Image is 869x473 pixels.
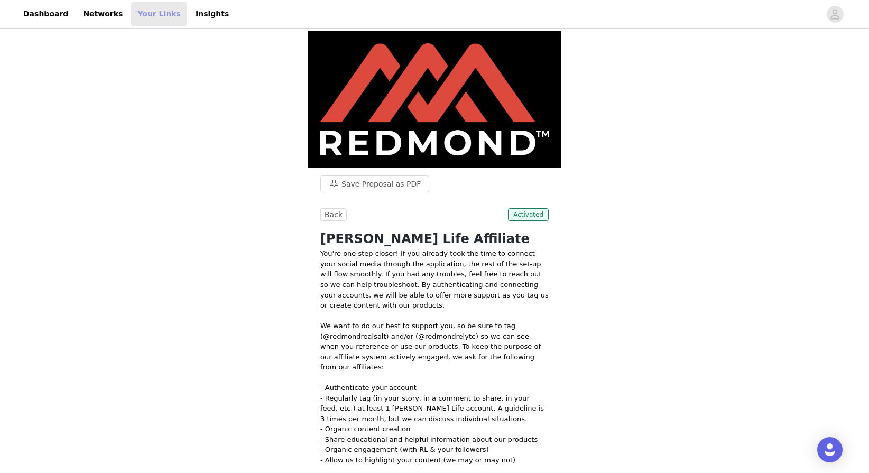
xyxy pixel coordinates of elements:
[830,6,840,23] div: avatar
[17,2,75,26] a: Dashboard
[189,2,235,26] a: Insights
[77,2,129,26] a: Networks
[508,208,549,221] span: Activated
[817,437,843,462] div: Open Intercom Messenger
[320,175,429,192] button: Save Proposal as PDF
[320,208,347,221] button: Back
[131,2,187,26] a: Your Links
[320,229,549,248] h1: [PERSON_NAME] Life Affiliate
[308,31,561,168] img: campaign image
[320,248,549,465] p: You're one step closer! If you already took the time to connect your social media through the app...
